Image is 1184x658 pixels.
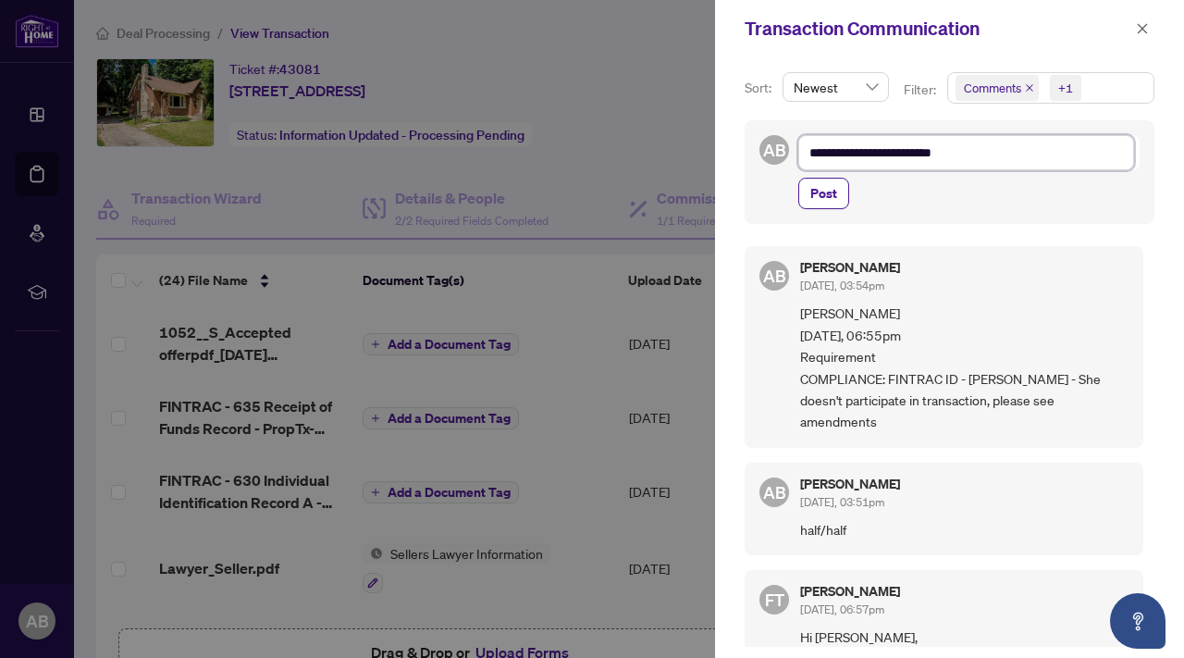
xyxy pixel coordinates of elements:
[1110,593,1165,649] button: Open asap
[798,178,849,209] button: Post
[800,602,884,616] span: [DATE], 06:57pm
[794,73,878,101] span: Newest
[904,80,939,100] p: Filter:
[763,263,786,289] span: AB
[765,587,784,613] span: FT
[800,261,900,274] h5: [PERSON_NAME]
[964,79,1021,97] span: Comments
[800,478,900,490] h5: [PERSON_NAME]
[956,75,1039,101] span: Comments
[1025,83,1034,93] span: close
[763,137,786,163] span: AB
[800,585,900,598] h5: [PERSON_NAME]
[763,479,786,505] span: AB
[810,179,837,208] span: Post
[800,495,884,509] span: [DATE], 03:51pm
[800,279,884,292] span: [DATE], 03:54pm
[745,15,1130,43] div: Transaction Communication
[1136,22,1149,35] span: close
[745,78,775,98] p: Sort:
[1058,79,1073,97] div: +1
[800,303,1128,432] span: [PERSON_NAME] [DATE], 06:55pm Requirement COMPLIANCE: FINTRAC ID - [PERSON_NAME] - She doesn't pa...
[800,519,1128,540] span: half/half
